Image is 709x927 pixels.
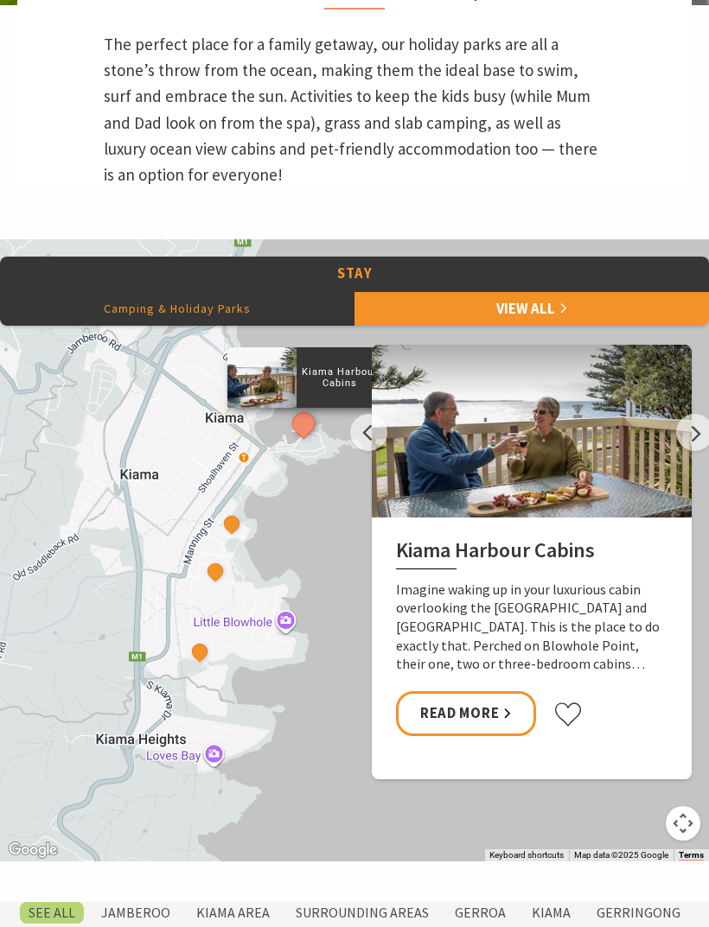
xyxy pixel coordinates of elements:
[220,512,243,535] button: See detail about Surf Beach Holiday Park
[350,414,387,451] button: Previous
[396,538,667,569] h2: Kiama Harbour Cabins
[354,291,709,326] a: View All
[574,850,668,860] span: Map data ©2025 Google
[204,560,227,582] button: See detail about Kendalls Beach Holiday Park
[489,849,564,861] button: Keyboard shortcuts
[446,902,514,924] label: Gerroa
[523,902,579,924] label: Kiama
[20,902,84,924] label: SEE All
[93,902,179,924] label: Jamberoo
[188,902,278,924] label: Kiama Area
[4,839,61,861] a: Click to see this area on Google Maps
[287,407,319,439] button: See detail about Kiama Harbour Cabins
[666,806,700,841] button: Map camera controls
[104,31,605,187] p: The perfect place for a family getaway, our holiday parks are all a stone’s throw from the ocean,...
[287,902,438,924] label: Surrounding Areas
[4,839,61,861] img: Google
[396,581,667,674] p: Imagine waking up in your luxurious cabin overlooking the [GEOGRAPHIC_DATA] and [GEOGRAPHIC_DATA]...
[297,363,383,390] p: Kiama Harbour Cabins
[396,691,536,737] a: Read More
[588,902,689,924] label: Gerringong
[553,702,583,727] button: Click to favourite Kiama Harbour Cabins
[188,640,211,663] button: See detail about BIG4 Easts Beach Holiday Park
[679,850,704,860] a: Terms (opens in new tab)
